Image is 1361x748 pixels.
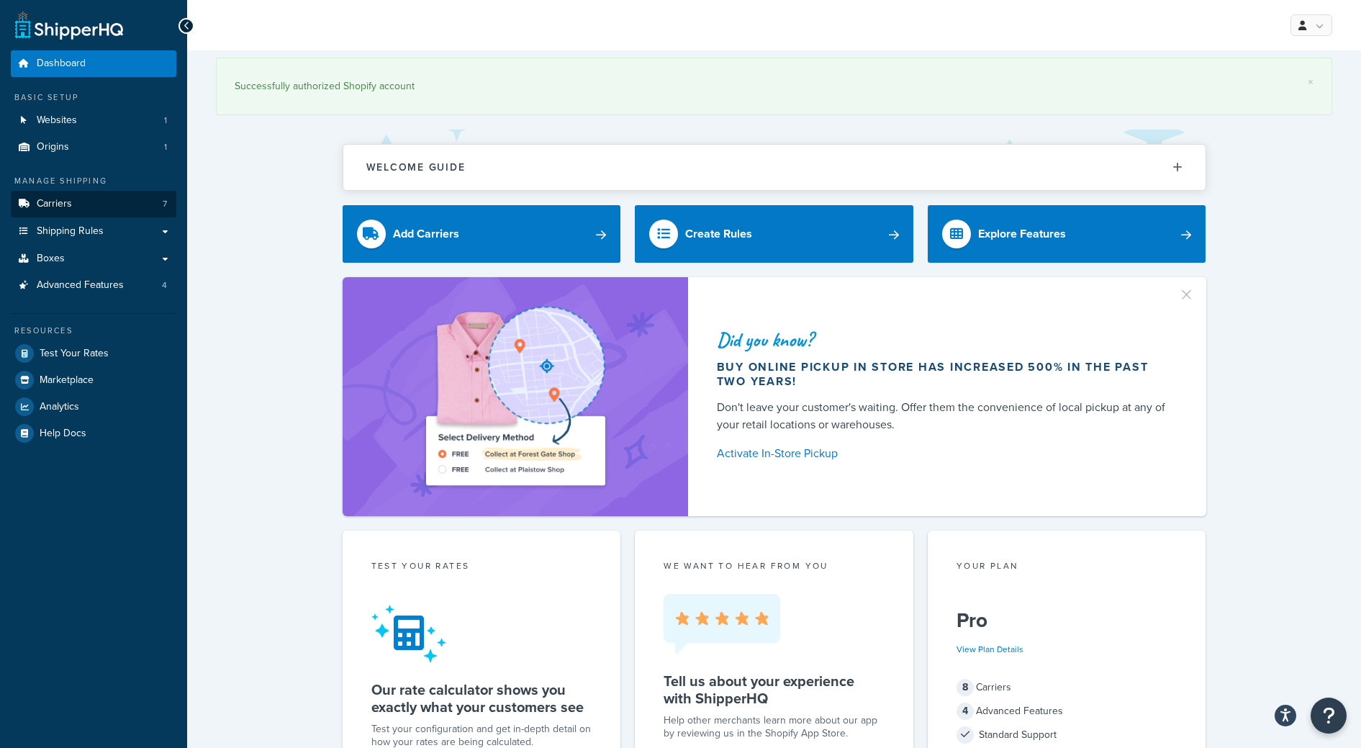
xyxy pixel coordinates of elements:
span: 7 [163,198,167,210]
h2: Welcome Guide [366,162,466,173]
div: Carriers [957,677,1177,698]
div: Resources [11,325,176,337]
a: Dashboard [11,50,176,77]
span: 4 [957,703,974,720]
a: Create Rules [635,205,913,263]
span: 1 [164,114,167,127]
div: Your Plan [957,559,1177,576]
li: Advanced Features [11,272,176,299]
a: View Plan Details [957,643,1023,656]
h5: Our rate calculator shows you exactly what your customers see [371,681,592,716]
div: Add Carriers [393,224,459,244]
span: Boxes [37,253,65,265]
a: Add Carriers [343,205,621,263]
div: Explore Features [978,224,1066,244]
span: 8 [957,679,974,696]
span: 4 [162,279,167,292]
a: × [1308,76,1313,88]
a: Explore Features [928,205,1206,263]
a: Boxes [11,245,176,272]
div: Did you know? [717,330,1172,350]
div: Create Rules [685,224,752,244]
a: Origins1 [11,134,176,161]
span: Dashboard [37,58,86,70]
span: Test Your Rates [40,348,109,360]
a: Advanced Features4 [11,272,176,299]
button: Open Resource Center [1311,698,1347,734]
div: Basic Setup [11,91,176,104]
span: Origins [37,141,69,153]
a: Marketplace [11,367,176,393]
span: Shipping Rules [37,225,104,238]
span: Advanced Features [37,279,124,292]
h5: Pro [957,609,1177,632]
a: Activate In-Store Pickup [717,443,1172,464]
button: Welcome Guide [343,145,1206,190]
div: Buy online pickup in store has increased 500% in the past two years! [717,360,1172,389]
div: Advanced Features [957,701,1177,721]
span: Websites [37,114,77,127]
span: Analytics [40,401,79,413]
h5: Tell us about your experience with ShipperHQ [664,672,885,707]
div: Manage Shipping [11,175,176,187]
li: Origins [11,134,176,161]
a: Shipping Rules [11,218,176,245]
div: Test your rates [371,559,592,576]
a: Websites1 [11,107,176,134]
span: Marketplace [40,374,94,387]
p: Help other merchants learn more about our app by reviewing us in the Shopify App Store. [664,714,885,740]
a: Carriers7 [11,191,176,217]
div: Standard Support [957,725,1177,745]
a: Test Your Rates [11,341,176,366]
span: Help Docs [40,428,86,440]
img: ad-shirt-map-b0359fc47e01cab431d101c4b569394f6a03f54285957d908178d52f29eb9668.png [385,299,646,495]
a: Help Docs [11,420,176,446]
a: Analytics [11,394,176,420]
div: Don't leave your customer's waiting. Offer them the convenience of local pickup at any of your re... [717,399,1172,433]
li: Websites [11,107,176,134]
p: we want to hear from you [664,559,885,572]
li: Carriers [11,191,176,217]
span: 1 [164,141,167,153]
span: Carriers [37,198,72,210]
div: Successfully authorized Shopify account [235,76,1313,96]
